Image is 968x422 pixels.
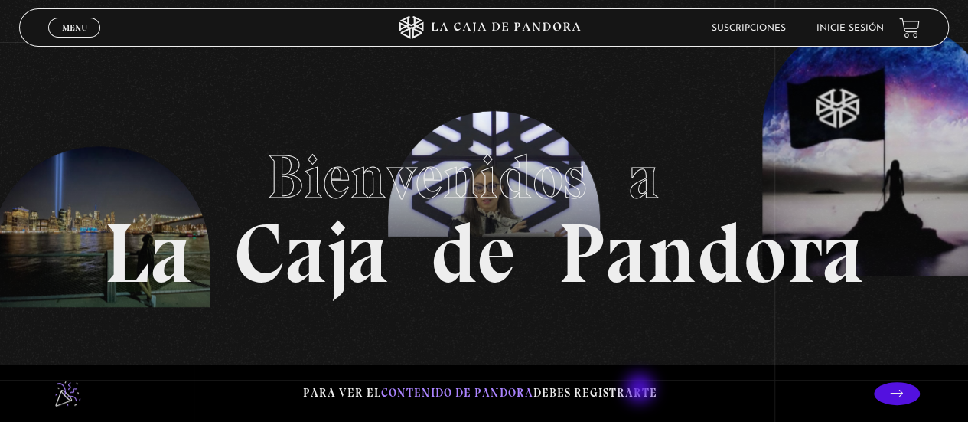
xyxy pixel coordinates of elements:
p: Para ver el debes registrarte [303,383,657,404]
span: contenido de Pandora [381,386,533,400]
span: Cerrar [57,36,93,47]
a: Suscripciones [712,24,786,33]
h1: La Caja de Pandora [104,127,864,296]
span: Menu [62,23,87,32]
span: Bienvenidos a [267,140,702,214]
a: View your shopping cart [899,18,920,38]
a: Inicie sesión [816,24,884,33]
